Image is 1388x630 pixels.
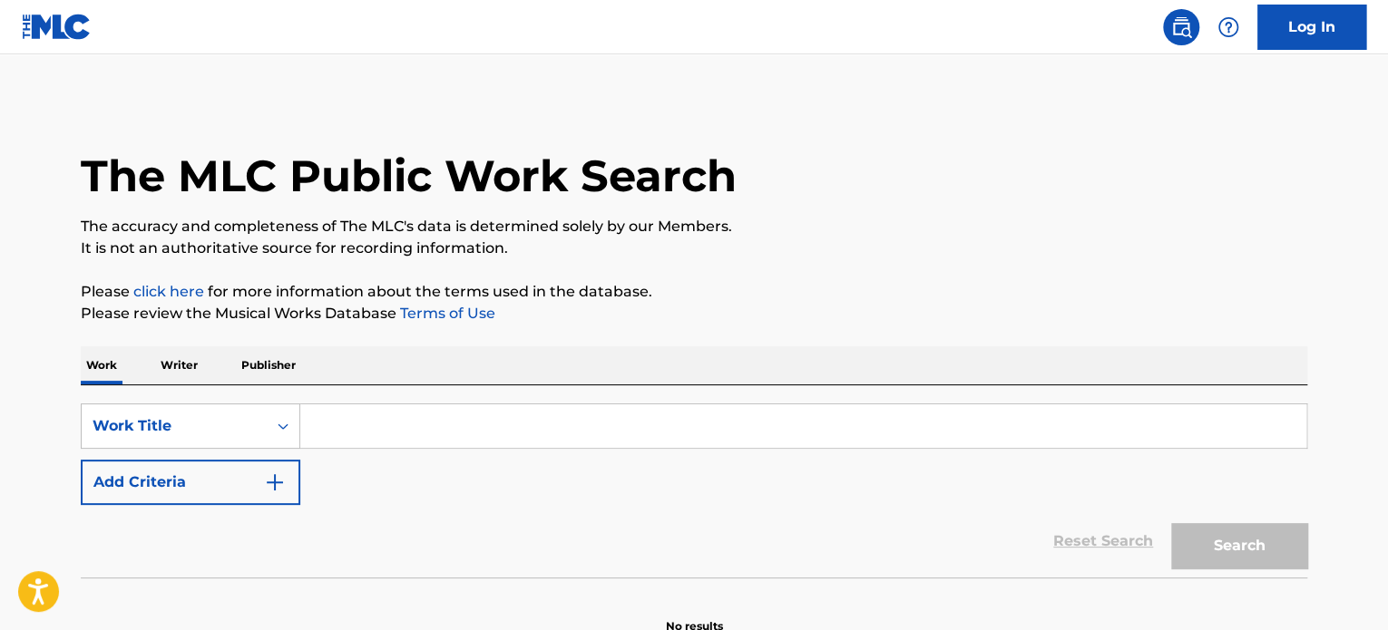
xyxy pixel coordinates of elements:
[1163,9,1199,45] a: Public Search
[81,237,1307,259] p: It is not an authoritative source for recording information.
[81,149,737,203] h1: The MLC Public Work Search
[93,415,256,437] div: Work Title
[1210,9,1246,45] div: Help
[81,303,1307,325] p: Please review the Musical Works Database
[1257,5,1366,50] a: Log In
[81,216,1307,237] p: The accuracy and completeness of The MLC's data is determined solely by our Members.
[81,346,122,384] p: Work
[1170,16,1192,38] img: search
[133,283,204,300] a: click here
[22,14,92,40] img: MLC Logo
[155,346,203,384] p: Writer
[1217,16,1239,38] img: help
[81,460,300,505] button: Add Criteria
[236,346,301,384] p: Publisher
[396,305,495,322] a: Terms of Use
[81,403,1307,577] form: Search Form
[81,281,1307,303] p: Please for more information about the terms used in the database.
[264,471,286,493] img: 9d2ae6d4665cec9f34b9.svg
[1297,543,1388,630] iframe: Chat Widget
